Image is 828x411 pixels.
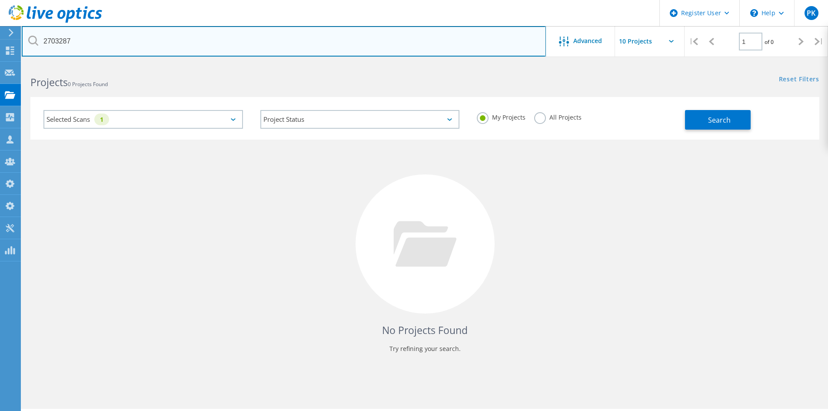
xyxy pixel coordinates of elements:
[260,110,460,129] div: Project Status
[765,38,774,46] span: of 0
[9,18,102,24] a: Live Optics Dashboard
[685,110,751,130] button: Search
[39,323,811,337] h4: No Projects Found
[534,112,582,120] label: All Projects
[39,342,811,356] p: Try refining your search.
[477,112,525,120] label: My Projects
[807,10,815,17] span: PK
[810,26,828,57] div: |
[708,115,731,125] span: Search
[750,9,758,17] svg: \n
[30,75,68,89] b: Projects
[68,80,108,88] span: 0 Projects Found
[779,76,819,84] a: Reset Filters
[94,114,109,125] div: 1
[573,38,602,44] span: Advanced
[685,26,702,57] div: |
[22,26,546,57] input: Search projects by name, owner, ID, company, etc
[43,110,243,129] div: Selected Scans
